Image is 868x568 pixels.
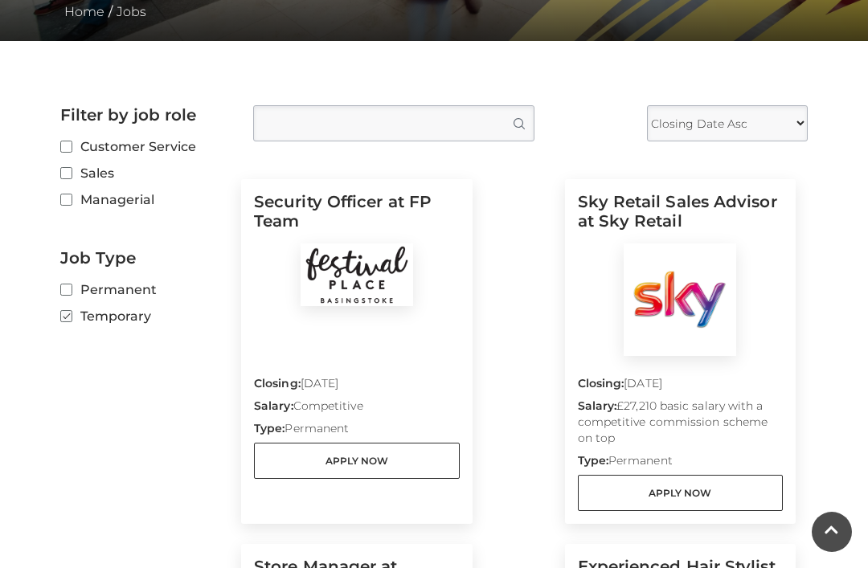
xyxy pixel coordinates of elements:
p: [DATE] [254,375,460,398]
a: Apply Now [578,475,784,511]
label: Sales [60,163,229,183]
strong: Closing: [578,376,624,390]
a: Home [60,4,108,19]
strong: Salary: [254,398,293,413]
strong: Salary: [578,398,617,413]
h2: Job Type [60,248,229,268]
p: [DATE] [578,375,784,398]
strong: Type: [254,421,285,435]
p: Permanent [254,420,460,443]
label: Customer Service [60,137,229,157]
label: Managerial [60,190,229,210]
img: Sky Retail [624,243,736,356]
a: Apply Now [254,443,460,479]
label: Permanent [60,280,229,300]
p: Permanent [578,452,784,475]
h5: Sky Retail Sales Advisor at Sky Retail [578,192,784,243]
strong: Type: [578,453,608,468]
strong: Closing: [254,376,301,390]
img: Festival Place [301,243,413,306]
a: Jobs [113,4,150,19]
p: Competitive [254,398,460,420]
h2: Filter by job role [60,105,229,125]
label: Temporary [60,306,229,326]
p: £27,210 basic salary with a competitive commission scheme on top [578,398,784,452]
h5: Security Officer at FP Team [254,192,460,243]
